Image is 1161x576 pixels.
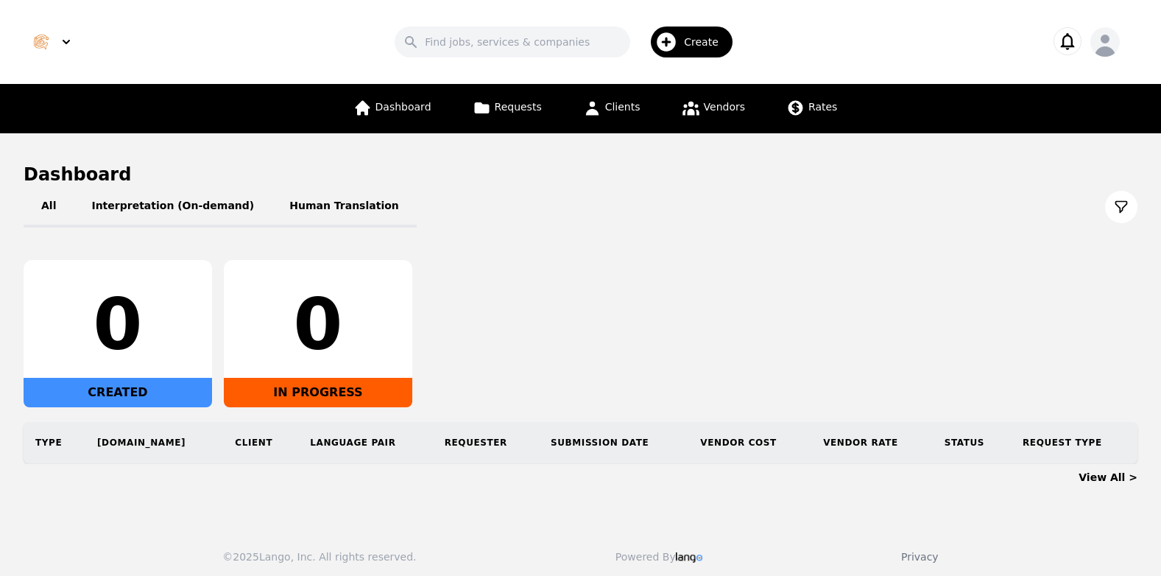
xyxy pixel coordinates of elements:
div: 0 [35,289,200,360]
button: Interpretation (On-demand) [74,186,272,228]
th: [DOMAIN_NAME] [85,422,223,463]
div: © 2025 Lango, Inc. All rights reserved. [222,549,416,564]
th: Type [24,422,85,463]
img: Logo [29,30,53,54]
div: Powered By [615,549,702,564]
th: Request Type [1011,422,1137,463]
th: Submission Date [539,422,688,463]
span: Clients [605,101,641,113]
div: 0 [236,289,400,360]
span: Vendors [704,101,745,113]
a: Vendors [673,84,754,133]
a: View All > [1079,471,1137,483]
button: Human Translation [272,186,417,228]
th: Status [933,422,1011,463]
button: Create [630,21,741,63]
th: Language Pair [298,422,432,463]
th: Client [223,422,298,463]
h1: Dashboard [24,163,1137,186]
a: Dashboard [345,84,440,133]
button: All [24,186,74,228]
span: Rates [808,101,837,113]
th: Vendor Cost [688,422,811,463]
span: Dashboard [375,101,431,113]
a: Requests [464,84,551,133]
span: Requests [495,101,542,113]
th: Requester [433,422,539,463]
div: CREATED [24,378,212,407]
a: Rates [777,84,846,133]
img: Logo [676,552,702,563]
button: Filter [1105,191,1137,223]
div: IN PROGRESS [224,378,412,407]
th: Vendor Rate [811,422,933,463]
input: Find jobs, services & companies [395,27,630,57]
a: Clients [574,84,649,133]
span: Create [684,35,729,49]
a: Privacy [901,551,939,563]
